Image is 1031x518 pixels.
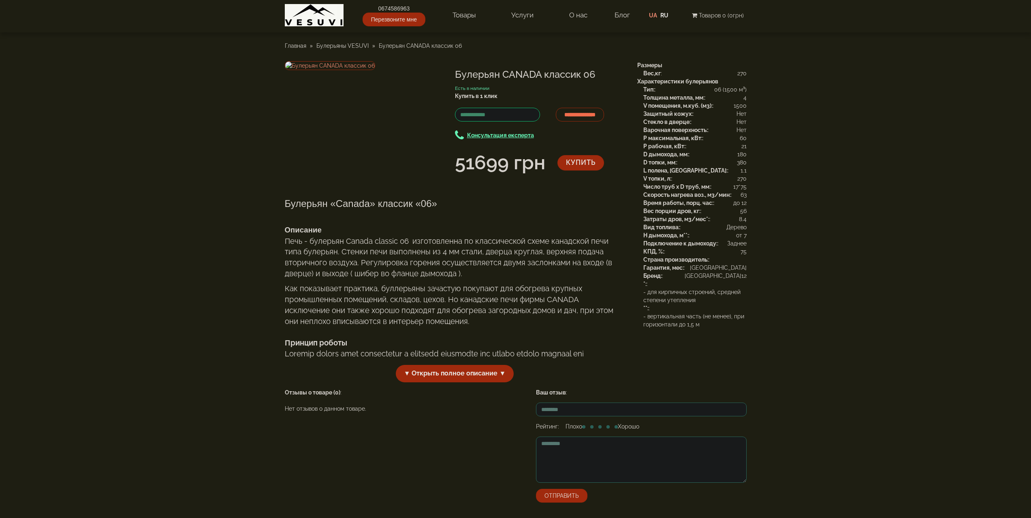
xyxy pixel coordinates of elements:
button: Купить [557,155,604,171]
b: Толщина металла, мм: [643,94,704,101]
span: Главная [285,43,306,49]
b: H дымохода, м**: [643,232,689,239]
a: Товары [444,6,484,25]
span: 1500 [734,102,747,110]
div: : [643,239,747,247]
span: 56 [740,207,747,215]
a: 0674586963 [363,4,425,13]
span: 270 [737,69,747,77]
div: Рейтинг: Плохо Хорошо [536,422,747,431]
span: Описание [285,226,322,234]
b: Страна производитель: [643,256,709,263]
a: RU [660,12,668,19]
b: Стекло в дверце: [643,119,691,125]
small: Есть в наличии [455,85,489,91]
span: [GEOGRAPHIC_DATA] [685,272,741,280]
b: Характеристики булерьянов [637,78,718,85]
span: Как показывает практика, буллерьяны зачастую покупают для обогрева крупных промышленных помещений... [285,284,613,326]
div: : [643,69,747,77]
div: : [536,388,747,396]
span: Loremip dolors amet consectetur a elitsedd eiusmodte inc utlabo etdolo magnaal eni adminimve. Qui... [285,349,620,423]
b: Варочная поверхность: [643,127,708,133]
div: : [643,94,747,102]
div: : [643,207,747,215]
div: : [643,280,747,288]
div: : [643,215,747,223]
a: Услуги [503,6,542,25]
span: Принцип роботы [285,338,347,347]
a: Блог [615,11,630,19]
strong: Ваш отзыв [536,389,566,396]
b: Консультация експерта [467,132,534,139]
b: D топки, мм: [643,159,677,166]
img: Булерьян CANADA классик 06 [285,61,375,70]
b: КПД, %: [643,248,664,255]
b: Бренд: [643,273,662,279]
div: : [643,85,747,94]
span: Печь - булерьян Canada classic 06 [285,237,409,245]
div: : [643,150,747,158]
span: Булерьян CANADA классик 06 [379,43,462,49]
span: Дерево [726,223,747,231]
b: Число труб x D труб, мм: [643,183,711,190]
b: Защитный кожух: [643,111,693,117]
span: Заднее [727,239,747,247]
span: 06 (1500 м³) [714,85,747,94]
b: Тип: [643,86,655,93]
b: D дымохода, мм: [643,151,689,158]
b: Вес порции дров, кг: [643,208,700,214]
span: 12 [741,272,747,280]
div: : [643,288,747,312]
div: : [643,110,747,118]
div: : [285,388,516,417]
b: Подключение к дымоходу: [643,240,717,247]
span: 63 [741,191,747,199]
span: 4 [743,94,747,102]
div: : [643,191,747,199]
b: Вид топлива: [643,224,680,230]
img: content [285,4,344,26]
span: Нет [736,126,747,134]
span: 21 [741,142,747,150]
b: V топки, л: [643,175,671,182]
div: : [643,264,747,272]
span: 60 [740,134,747,142]
a: О нас [561,6,596,25]
div: : [643,142,747,150]
div: : [643,102,747,110]
a: Булерьяны VESUVI [316,43,369,49]
b: Размеры [637,62,662,68]
span: - вертикальная часть (не менее), при горизонтали до 1,5 м [643,312,747,328]
a: UA [649,12,657,19]
b: L полена, [GEOGRAPHIC_DATA]: [643,167,728,174]
span: 380 [737,158,747,166]
div: : [643,134,747,142]
b: Гарантия, мес: [643,264,684,271]
b: Время работы, порц. час: [643,200,713,206]
h1: Булерьян CANADA классик 06 [455,69,625,80]
span: Нет [736,118,747,126]
div: : [643,166,747,175]
span: от 7 [736,231,747,239]
div: : [643,158,747,166]
span: 270 [737,175,747,183]
label: Купить в 1 клик [455,92,497,100]
div: : [643,126,747,134]
span: Перезвоните мне [363,13,425,26]
p: Нет отзывов о данном товаре. [285,405,516,413]
span: ▼ Открыть полное описание ▼ [396,365,514,382]
div: : [643,223,747,231]
span: Товаров 0 (0грн) [699,12,744,19]
button: Отправить [536,489,587,503]
b: P рабочая, кВт: [643,143,685,149]
b: Затраты дров, м3/мес*: [643,216,709,222]
span: [GEOGRAPHIC_DATA] [690,264,747,272]
span: 75 [741,247,747,256]
div: : [643,256,747,264]
span: - для кирпичных строений, средней степени утепления [643,288,747,304]
div: : [643,175,747,183]
div: : [643,247,747,256]
span: Нет [736,110,747,118]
